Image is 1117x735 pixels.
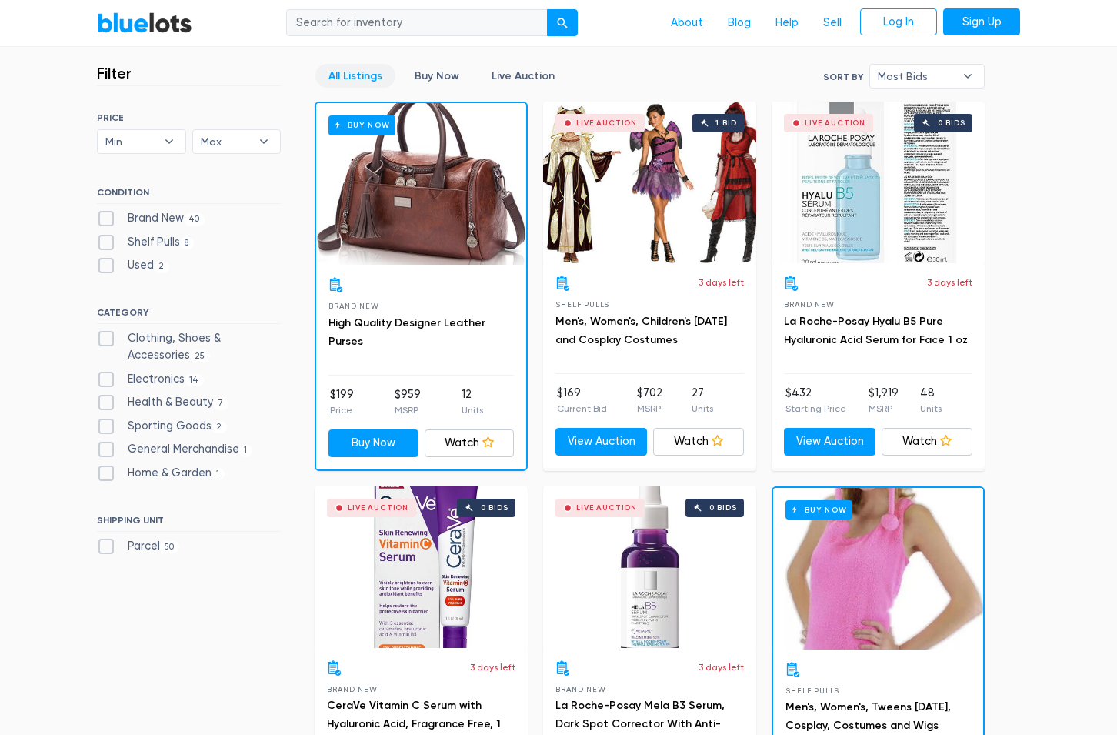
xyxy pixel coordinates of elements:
[943,8,1020,36] a: Sign Up
[328,115,395,135] h6: Buy Now
[239,445,252,457] span: 1
[470,660,515,674] p: 3 days left
[576,119,637,127] div: Live Auction
[715,119,736,127] div: 1 bid
[576,504,637,512] div: Live Auction
[286,9,548,37] input: Search for inventory
[180,237,194,249] span: 8
[97,112,281,123] h6: PRICE
[478,64,568,88] a: Live Auction
[784,428,875,456] a: View Auction
[555,428,647,456] a: View Auction
[805,119,865,127] div: Live Auction
[348,504,408,512] div: Live Auction
[212,421,227,433] span: 2
[248,130,280,153] b: ▾
[328,429,418,457] a: Buy Now
[462,386,483,417] li: 12
[869,385,899,416] li: $1,919
[543,486,756,648] a: Live Auction 0 bids
[920,402,942,416] p: Units
[637,385,662,416] li: $702
[699,276,744,289] p: 3 days left
[97,371,204,388] label: Electronics
[402,64,472,88] a: Buy Now
[823,70,863,84] label: Sort By
[97,515,281,532] h6: SHIPPING UNIT
[315,486,528,648] a: Live Auction 0 bids
[97,12,192,34] a: BlueLots
[97,538,179,555] label: Parcel
[785,687,839,695] span: Shelf Pulls
[462,403,483,417] p: Units
[97,234,194,251] label: Shelf Pulls
[330,403,354,417] p: Price
[481,504,508,512] div: 0 bids
[201,130,252,153] span: Max
[692,402,713,416] p: Units
[692,385,713,416] li: 27
[920,385,942,416] li: 48
[153,130,185,153] b: ▾
[763,8,811,38] a: Help
[709,504,737,512] div: 0 bids
[772,102,985,263] a: Live Auction 0 bids
[97,307,281,324] h6: CATEGORY
[882,428,973,456] a: Watch
[938,119,965,127] div: 0 bids
[97,210,205,227] label: Brand New
[154,261,169,273] span: 2
[97,418,227,435] label: Sporting Goods
[105,130,156,153] span: Min
[330,386,354,417] li: $199
[213,397,228,409] span: 7
[97,257,169,274] label: Used
[185,374,204,386] span: 14
[97,187,281,204] h6: CONDITION
[860,8,937,36] a: Log In
[555,685,605,693] span: Brand New
[785,500,852,520] h6: Buy Now
[212,468,225,480] span: 1
[97,394,228,411] label: Health & Beauty
[637,402,662,416] p: MSRP
[927,276,972,289] p: 3 days left
[773,488,983,650] a: Buy Now
[97,441,252,458] label: General Merchandise
[784,315,968,346] a: La Roche-Posay Hyalu B5 Pure Hyaluronic Acid Serum for Face 1 oz
[395,403,421,417] p: MSRP
[785,402,846,416] p: Starting Price
[97,64,132,82] h3: Filter
[328,316,485,348] a: High Quality Designer Leather Purses
[557,385,607,416] li: $169
[425,429,515,457] a: Watch
[97,330,281,363] label: Clothing, Shoes & Accessories
[653,428,745,456] a: Watch
[160,541,179,553] span: 50
[878,65,955,88] span: Most Bids
[699,660,744,674] p: 3 days left
[785,700,951,732] a: Men's, Women's, Tweens [DATE], Cosplay, Costumes and Wigs
[555,300,609,309] span: Shelf Pulls
[555,315,727,346] a: Men's, Women's, Children's [DATE] and Cosplay Costumes
[785,385,846,416] li: $432
[811,8,854,38] a: Sell
[327,685,377,693] span: Brand New
[557,402,607,416] p: Current Bid
[184,213,205,226] span: 40
[328,302,378,310] span: Brand New
[315,64,395,88] a: All Listings
[190,350,210,362] span: 25
[395,386,421,417] li: $959
[869,402,899,416] p: MSRP
[952,65,984,88] b: ▾
[97,465,225,482] label: Home & Garden
[543,102,756,263] a: Live Auction 1 bid
[784,300,834,309] span: Brand New
[659,8,715,38] a: About
[715,8,763,38] a: Blog
[316,103,526,265] a: Buy Now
